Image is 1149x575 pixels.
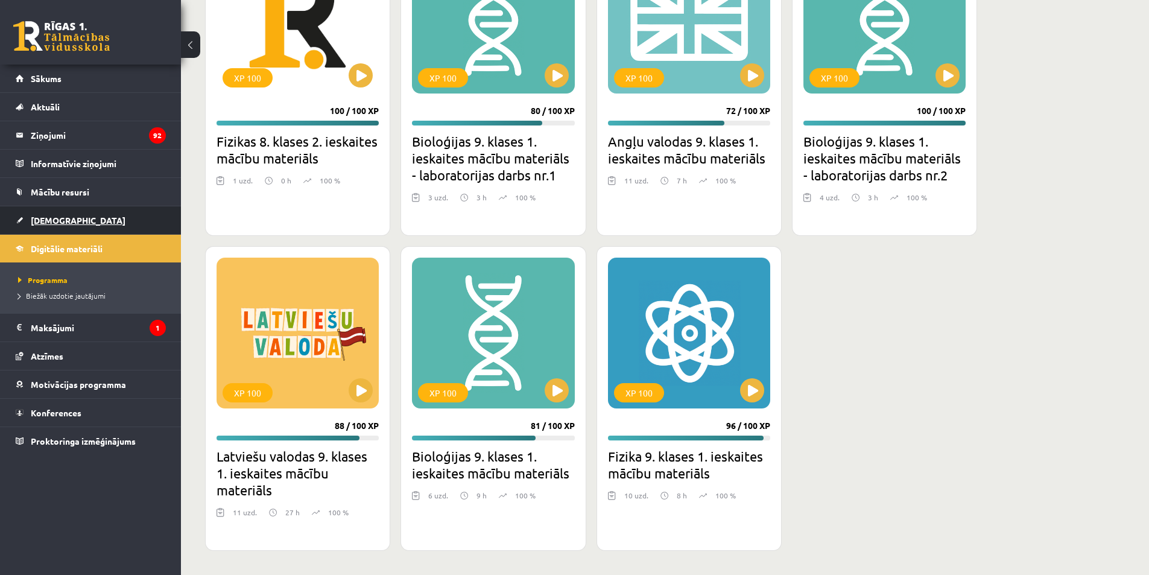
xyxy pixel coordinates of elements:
[217,448,379,498] h2: Latviešu valodas 9. klases 1. ieskaites mācību materiāls
[16,206,166,234] a: [DEMOGRAPHIC_DATA]
[16,235,166,262] a: Digitālie materiāli
[31,121,166,149] legend: Ziņojumi
[907,192,927,203] p: 100 %
[223,68,273,87] div: XP 100
[233,507,257,525] div: 11 uzd.
[677,175,687,186] p: 7 h
[18,291,106,300] span: Biežāk uzdotie jautājumi
[31,407,81,418] span: Konferences
[16,150,166,177] a: Informatīvie ziņojumi
[31,150,166,177] legend: Informatīvie ziņojumi
[150,320,166,336] i: 1
[412,448,574,481] h2: Bioloģijas 9. klases 1. ieskaites mācību materiāls
[614,68,664,87] div: XP 100
[328,507,349,518] p: 100 %
[16,93,166,121] a: Aktuāli
[16,370,166,398] a: Motivācijas programma
[608,448,770,481] h2: Fizika 9. klases 1. ieskaites mācību materiāls
[149,127,166,144] i: 92
[18,275,68,285] span: Programma
[281,175,291,186] p: 0 h
[715,490,736,501] p: 100 %
[31,243,103,254] span: Digitālie materiāli
[18,290,169,301] a: Biežāk uzdotie jautājumi
[13,21,110,51] a: Rīgas 1. Tālmācības vidusskola
[809,68,859,87] div: XP 100
[31,101,60,112] span: Aktuāli
[31,314,166,342] legend: Maksājumi
[868,192,878,203] p: 3 h
[223,383,273,402] div: XP 100
[677,490,687,501] p: 8 h
[16,314,166,342] a: Maksājumi1
[428,490,448,508] div: 6 uzd.
[428,192,448,210] div: 3 uzd.
[16,342,166,370] a: Atzīmes
[16,399,166,427] a: Konferences
[16,65,166,92] a: Sākums
[614,383,664,402] div: XP 100
[418,383,468,402] div: XP 100
[715,175,736,186] p: 100 %
[31,351,63,361] span: Atzīmes
[608,133,770,167] h2: Angļu valodas 9. klases 1. ieskaites mācību materiāls
[31,379,126,390] span: Motivācijas programma
[412,133,574,183] h2: Bioloģijas 9. klases 1. ieskaites mācību materiāls - laboratorijas darbs nr.1
[515,490,536,501] p: 100 %
[31,73,62,84] span: Sākums
[18,275,169,285] a: Programma
[418,68,468,87] div: XP 100
[320,175,340,186] p: 100 %
[515,192,536,203] p: 100 %
[31,436,136,446] span: Proktoringa izmēģinājums
[16,427,166,455] a: Proktoringa izmēģinājums
[233,175,253,193] div: 1 uzd.
[476,192,487,203] p: 3 h
[624,175,648,193] div: 11 uzd.
[624,490,648,508] div: 10 uzd.
[820,192,840,210] div: 4 uzd.
[31,186,89,197] span: Mācību resursi
[16,121,166,149] a: Ziņojumi92
[217,133,379,167] h2: Fizikas 8. klases 2. ieskaites mācību materiāls
[803,133,966,183] h2: Bioloģijas 9. klases 1. ieskaites mācību materiāls - laboratorijas darbs nr.2
[285,507,300,518] p: 27 h
[31,215,125,226] span: [DEMOGRAPHIC_DATA]
[16,178,166,206] a: Mācību resursi
[476,490,487,501] p: 9 h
